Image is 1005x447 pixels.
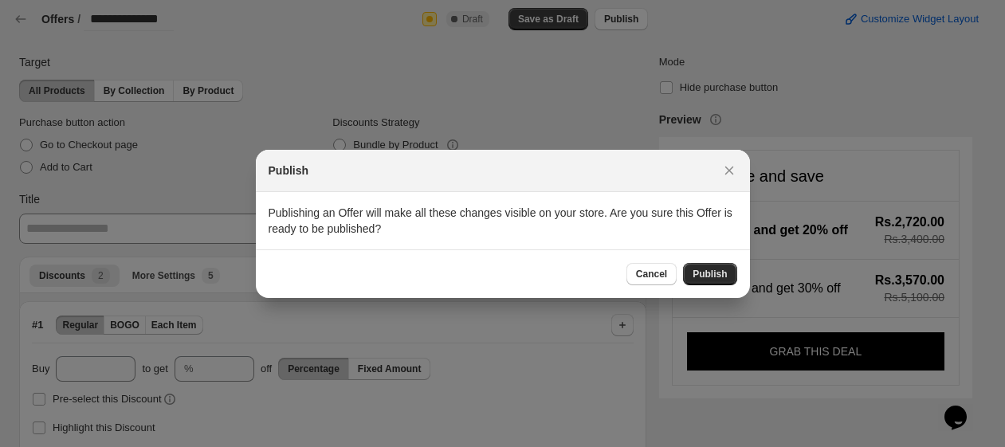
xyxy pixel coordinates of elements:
span: Cancel [636,268,667,280]
button: Publish [683,263,736,285]
span: Publish [693,268,727,280]
button: Cancel [626,263,677,285]
button: Close [718,159,740,182]
h2: Publish [269,163,309,178]
p: Publishing an Offer will make all these changes visible on your store. Are you sure this Offer is... [269,205,737,237]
